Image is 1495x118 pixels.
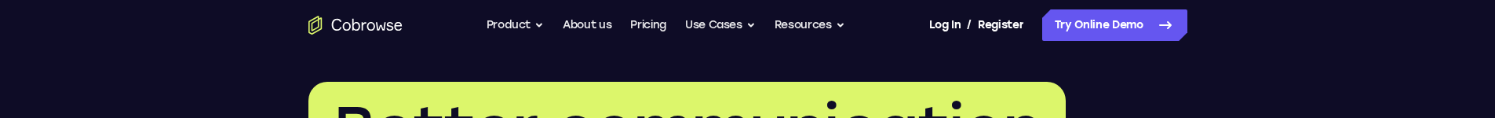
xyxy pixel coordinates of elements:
[775,9,845,41] button: Resources
[630,9,666,41] a: Pricing
[1042,9,1187,41] a: Try Online Demo
[308,16,403,35] a: Go to the home page
[929,9,961,41] a: Log In
[978,9,1023,41] a: Register
[967,16,972,35] span: /
[487,9,545,41] button: Product
[685,9,756,41] button: Use Cases
[563,9,611,41] a: About us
